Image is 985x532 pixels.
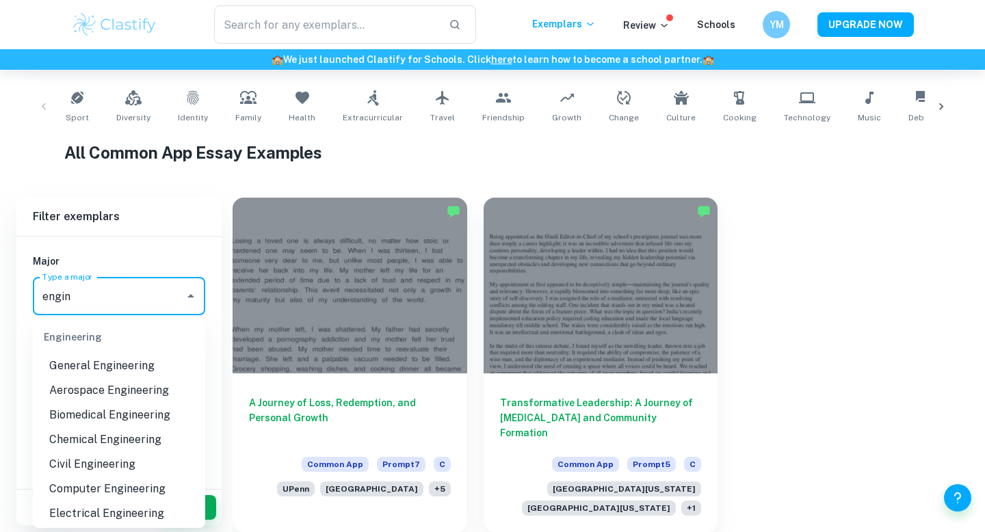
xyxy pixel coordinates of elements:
[33,403,205,427] li: Biomedical Engineering
[289,111,315,124] span: Health
[858,111,881,124] span: Music
[33,378,205,403] li: Aerospace Engineering
[784,111,830,124] span: Technology
[277,481,315,496] span: UPenn
[908,111,937,124] span: Debate
[320,481,423,496] span: [GEOGRAPHIC_DATA]
[491,54,512,65] a: here
[302,457,369,472] span: Common App
[623,18,670,33] p: Review
[181,287,200,306] button: Close
[235,111,261,124] span: Family
[214,5,438,44] input: Search for any exemplars...
[944,484,971,511] button: Help and Feedback
[723,111,757,124] span: Cooking
[377,457,425,472] span: Prompt 7
[447,204,460,218] img: Marked
[42,271,93,282] label: Type a major
[249,395,451,440] h6: A Journey of Loss, Redemption, and Personal Growth
[16,198,222,236] h6: Filter exemplars
[3,52,982,67] h6: We just launched Clastify for Schools. Click to learn how to become a school partner.
[33,501,205,526] li: Electrical Engineering
[769,17,785,32] h6: YM
[484,198,718,532] a: Transformative Leadership: A Journey of [MEDICAL_DATA] and Community FormationCommon AppPrompt5C[...
[429,481,451,496] span: + 5
[817,12,914,37] button: UPGRADE NOW
[763,11,790,38] button: YM
[33,321,205,354] div: Engineering
[702,54,714,65] span: 🏫
[681,501,701,516] span: + 1
[33,452,205,477] li: Civil Engineering
[66,111,89,124] span: Sport
[71,11,158,38] img: Clastify logo
[609,111,639,124] span: Change
[552,457,619,472] span: Common App
[343,111,403,124] span: Extracurricular
[178,111,208,124] span: Identity
[116,111,150,124] span: Diversity
[684,457,701,472] span: C
[33,427,205,452] li: Chemical Engineering
[547,481,701,496] span: [GEOGRAPHIC_DATA][US_STATE]
[33,477,205,501] li: Computer Engineering
[272,54,283,65] span: 🏫
[552,111,581,124] span: Growth
[233,198,467,532] a: A Journey of Loss, Redemption, and Personal GrowthCommon AppPrompt7CUPenn[GEOGRAPHIC_DATA]+5
[33,354,205,378] li: General Engineering
[434,457,451,472] span: C
[532,16,596,31] p: Exemplars
[64,140,921,165] h1: All Common App Essay Examples
[627,457,676,472] span: Prompt 5
[482,111,525,124] span: Friendship
[697,19,735,30] a: Schools
[430,111,455,124] span: Travel
[666,111,696,124] span: Culture
[697,204,711,218] img: Marked
[33,254,205,269] h6: Major
[522,501,676,516] span: [GEOGRAPHIC_DATA][US_STATE]
[500,395,702,440] h6: Transformative Leadership: A Journey of [MEDICAL_DATA] and Community Formation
